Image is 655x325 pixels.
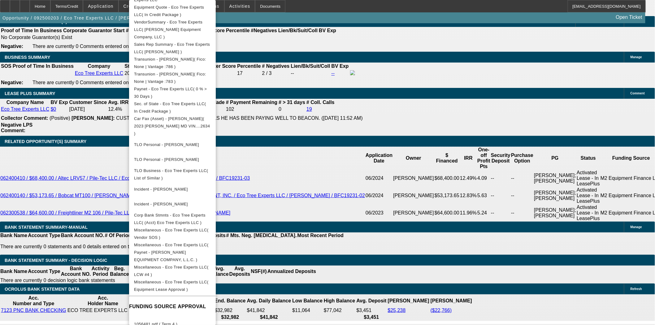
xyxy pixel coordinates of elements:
[129,264,216,279] button: Miscellaneous - Eco Tree Experts LLC( LCW #4 )
[134,243,208,262] span: Miscellaneous - Eco Tree Experts LLC( Paynet - [PERSON_NAME] EQUIPMENT COMPANY, L.L.C. )
[134,157,199,162] span: TLO Personal - [PERSON_NAME]
[129,152,216,167] button: TLO Personal - Coleman-Adams, Nicholas
[134,102,206,114] span: Sec. of State - Eco Tree Experts LLC( In Credit Package )
[129,227,216,241] button: Miscellaneous - Eco Tree Experts LLC( Vendor SOS )
[134,168,208,180] span: TLO Business - Eco Tree Experts LLC( List of Similar )
[129,85,216,100] button: Paynet - Eco Tree Experts LLC( 0 % > 30 Days )
[134,187,188,192] span: Incident - [PERSON_NAME]
[129,212,216,227] button: Corp Bank Stmnts - Eco Tree Experts LLC( (Acct) Eco Tree Experts LLC )
[134,213,206,225] span: Corp Bank Stmnts - Eco Tree Experts LLC( (Acct) Eco Tree Experts LLC )
[129,197,216,212] button: Incident - Coleman-Adams, Nicholas
[134,72,206,84] span: Transunion - [PERSON_NAME]( Fico: None | Vantage :783 )
[129,115,216,137] button: Car Fax (Asset) - MACK( 2023 MACK MD VIN....2634 )
[129,182,216,197] button: Incident - Allem, Nadia
[134,202,188,206] span: Incident - [PERSON_NAME]
[129,303,216,310] h4: FUNDING SOURCE APPROVAL
[129,137,216,152] button: TLO Personal - Allem, Nadia
[134,42,210,54] span: Sales Rep Summary - Eco Tree Experts LLC( [PERSON_NAME] )
[129,279,216,293] button: Miscellaneous - Eco Tree Experts LLC( Equipment Lease Approval )
[134,228,208,240] span: Miscellaneous - Eco Tree Experts LLC( Vendor SOS )
[134,5,204,17] span: Equipment Quote - Eco Tree Experts LLC( In Credit Package )
[129,71,216,85] button: Transunion - Coleman-Adams, Nicholas( Fico: None | Vantage :783 )
[134,20,202,39] span: VendorSummary - Eco Tree Experts LLC( [PERSON_NAME] Equipment Company, LLC )
[134,116,210,136] span: Car Fax (Asset) - [PERSON_NAME]( 2023 [PERSON_NAME] MD VIN....2634 )
[129,56,216,71] button: Transunion - Allem, Nadia( Fico: None | Vantage :786 )
[129,167,216,182] button: TLO Business - Eco Tree Experts LLC( List of Similar )
[134,265,208,277] span: Miscellaneous - Eco Tree Experts LLC( LCW #4 )
[129,41,216,56] button: Sales Rep Summary - Eco Tree Experts LLC( Rahlfs, Thomas )
[134,57,206,69] span: Transunion - [PERSON_NAME]( Fico: None | Vantage :786 )
[129,19,216,41] button: VendorSummary - Eco Tree Experts LLC( Scott Equipment Company, LLC )
[134,280,208,292] span: Miscellaneous - Eco Tree Experts LLC( Equipment Lease Approval )
[129,100,216,115] button: Sec. of State - Eco Tree Experts LLC( In Credit Package )
[134,142,199,147] span: TLO Personal - [PERSON_NAME]
[129,241,216,264] button: Miscellaneous - Eco Tree Experts LLC( Paynet - SCOTT EQUIPMENT COMPANY, L.L.C. )
[129,4,216,19] button: Equipment Quote - Eco Tree Experts LLC( In Credit Package )
[134,87,207,99] span: Paynet - Eco Tree Experts LLC( 0 % > 30 Days )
